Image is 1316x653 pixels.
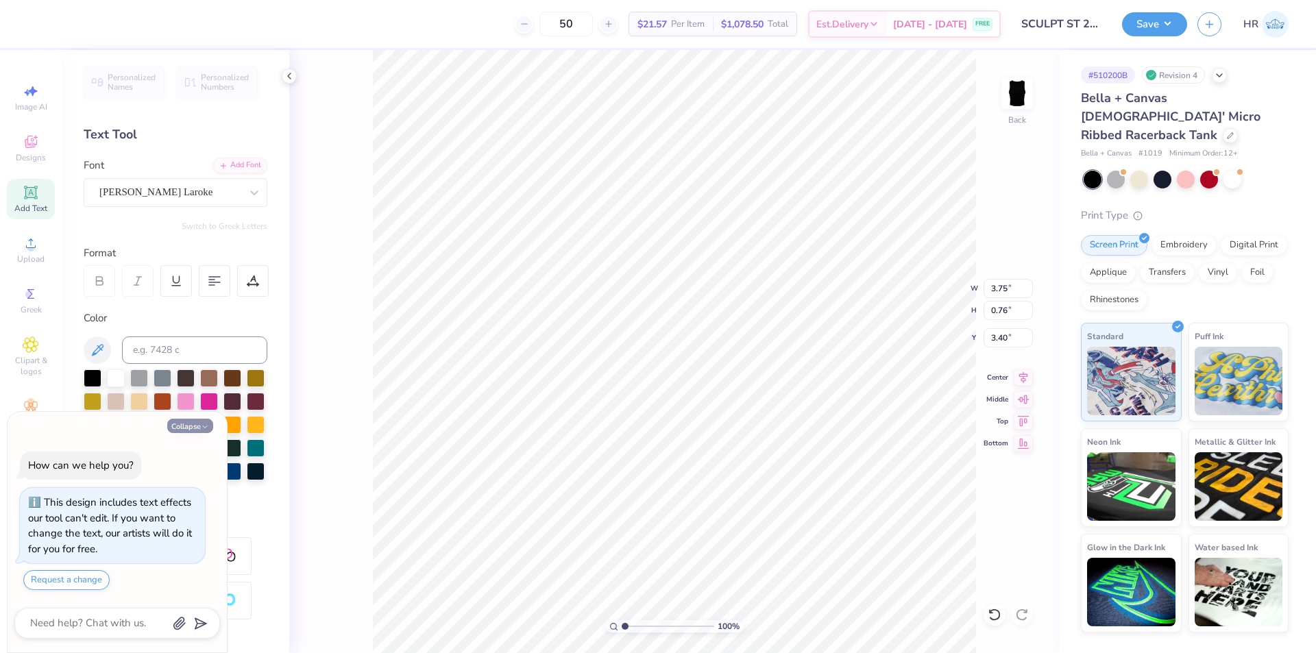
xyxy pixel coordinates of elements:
[23,570,110,590] button: Request a change
[1138,148,1162,160] span: # 1019
[1087,558,1175,626] img: Glow in the Dark Ink
[671,17,705,32] span: Per Item
[1087,434,1121,449] span: Neon Ink
[768,17,788,32] span: Total
[1243,16,1258,32] span: HR
[1081,66,1135,84] div: # 510200B
[718,620,740,632] span: 100 %
[1081,262,1136,283] div: Applique
[14,203,47,214] span: Add Text
[1081,290,1147,310] div: Rhinestones
[975,19,990,29] span: FREE
[1221,235,1287,256] div: Digital Print
[1140,262,1195,283] div: Transfers
[122,336,267,364] input: e.g. 7428 c
[1087,329,1123,343] span: Standard
[1195,434,1276,449] span: Metallic & Glitter Ink
[213,158,267,173] div: Add Font
[84,125,267,144] div: Text Tool
[1169,148,1238,160] span: Minimum Order: 12 +
[28,458,134,472] div: How can we help you?
[984,417,1008,426] span: Top
[1081,148,1132,160] span: Bella + Canvas
[1195,540,1258,554] span: Water based Ink
[1008,114,1026,126] div: Back
[1142,66,1205,84] div: Revision 4
[1195,558,1283,626] img: Water based Ink
[201,73,249,92] span: Personalized Numbers
[15,101,47,112] span: Image AI
[1199,262,1237,283] div: Vinyl
[539,12,593,36] input: – –
[84,310,267,326] div: Color
[1241,262,1274,283] div: Foil
[167,419,213,433] button: Collapse
[816,17,868,32] span: Est. Delivery
[1195,452,1283,521] img: Metallic & Glitter Ink
[1011,10,1112,38] input: Untitled Design
[1003,79,1031,107] img: Back
[1243,11,1289,38] a: HR
[21,304,42,315] span: Greek
[84,245,269,261] div: Format
[28,495,192,556] div: This design includes text effects our tool can't edit. If you want to change the text, our artist...
[1195,329,1223,343] span: Puff Ink
[7,355,55,377] span: Clipart & logos
[1122,12,1187,36] button: Save
[108,73,156,92] span: Personalized Names
[1087,452,1175,521] img: Neon Ink
[16,152,46,163] span: Designs
[1087,347,1175,415] img: Standard
[893,17,967,32] span: [DATE] - [DATE]
[1081,90,1260,143] span: Bella + Canvas [DEMOGRAPHIC_DATA]' Micro Ribbed Racerback Tank
[721,17,764,32] span: $1,078.50
[17,254,45,264] span: Upload
[1081,235,1147,256] div: Screen Print
[1262,11,1289,38] img: Hazel Del Rosario
[84,158,104,173] label: Font
[182,221,267,232] button: Switch to Greek Letters
[984,395,1008,404] span: Middle
[1151,235,1217,256] div: Embroidery
[1081,208,1289,223] div: Print Type
[1087,540,1165,554] span: Glow in the Dark Ink
[1195,347,1283,415] img: Puff Ink
[984,373,1008,382] span: Center
[984,439,1008,448] span: Bottom
[637,17,667,32] span: $21.57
